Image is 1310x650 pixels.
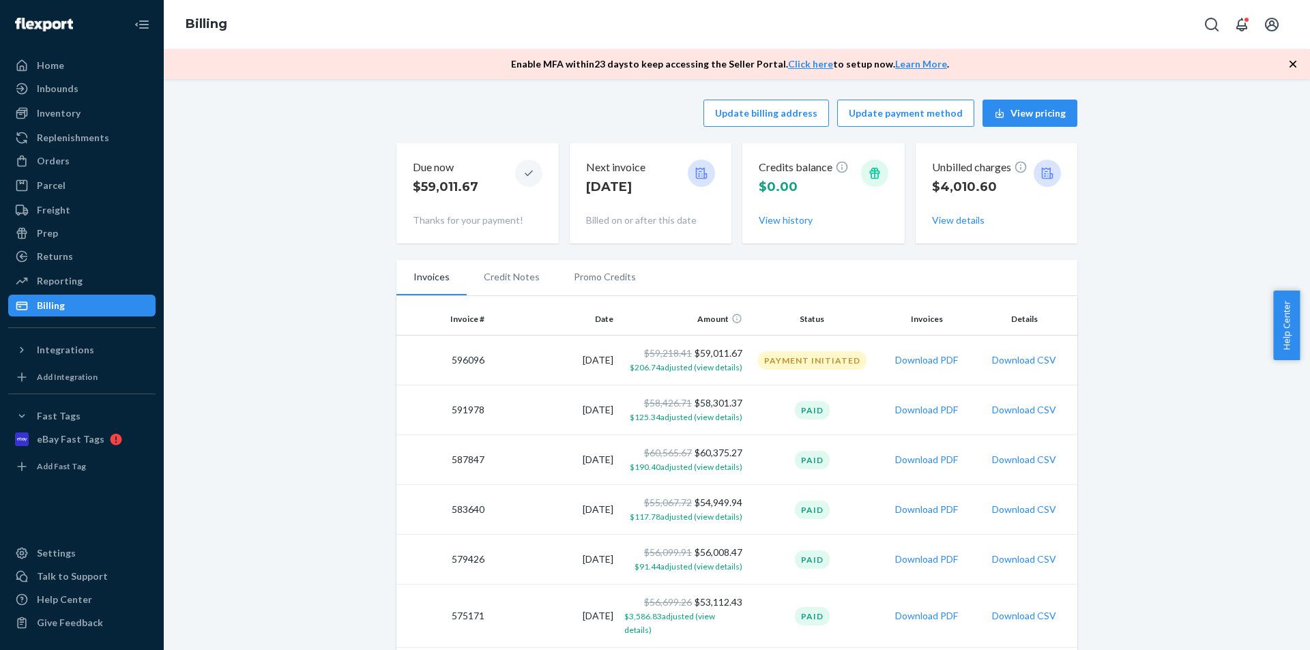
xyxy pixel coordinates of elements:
[619,485,748,535] td: $54,949.94
[37,250,73,263] div: Returns
[586,213,716,227] p: Billed on or after this date
[8,78,156,100] a: Inbounds
[8,102,156,124] a: Inventory
[992,453,1056,467] button: Download CSV
[37,371,98,383] div: Add Integration
[624,609,742,636] button: $3,586.83adjusted (view details)
[37,106,81,120] div: Inventory
[490,485,619,535] td: [DATE]
[490,303,619,336] th: Date
[8,222,156,244] a: Prep
[895,453,958,467] button: Download PDF
[630,410,742,424] button: $125.34adjusted (view details)
[644,497,692,508] span: $55,067.72
[619,535,748,585] td: $56,008.47
[37,570,108,583] div: Talk to Support
[759,160,849,175] p: Credits balance
[895,403,958,417] button: Download PDF
[37,546,76,560] div: Settings
[37,432,104,446] div: eBay Fast Tags
[982,100,1077,127] button: View pricing
[396,535,490,585] td: 579426
[8,456,156,477] a: Add Fast Tag
[619,585,748,648] td: $53,112.43
[586,160,645,175] p: Next invoice
[992,403,1056,417] button: Download CSV
[795,451,830,469] div: Paid
[8,150,156,172] a: Orders
[490,336,619,385] td: [DATE]
[1273,291,1300,360] span: Help Center
[1258,11,1285,38] button: Open account menu
[644,447,692,458] span: $60,565.67
[759,213,813,227] button: View history
[413,178,478,196] p: $59,011.67
[15,18,73,31] img: Flexport logo
[992,353,1056,367] button: Download CSV
[8,127,156,149] a: Replenishments
[490,385,619,435] td: [DATE]
[37,299,65,312] div: Billing
[490,585,619,648] td: [DATE]
[630,360,742,374] button: $206.74adjusted (view details)
[396,385,490,435] td: 591978
[8,270,156,292] a: Reporting
[37,460,86,472] div: Add Fast Tag
[619,435,748,485] td: $60,375.27
[37,154,70,168] div: Orders
[795,501,830,519] div: Paid
[644,397,692,409] span: $58,426.71
[37,343,94,357] div: Integrations
[644,546,692,558] span: $56,099.91
[175,5,238,44] ol: breadcrumbs
[490,535,619,585] td: [DATE]
[37,274,83,288] div: Reporting
[8,339,156,361] button: Integrations
[630,362,742,372] span: $206.74 adjusted (view details)
[895,609,958,623] button: Download PDF
[37,203,70,217] div: Freight
[619,303,748,336] th: Amount
[703,100,829,127] button: Update billing address
[748,303,877,336] th: Status
[619,385,748,435] td: $58,301.37
[895,503,958,516] button: Download PDF
[624,611,715,635] span: $3,586.83 adjusted (view details)
[795,607,830,625] div: Paid
[37,409,81,423] div: Fast Tags
[795,401,830,419] div: Paid
[396,435,490,485] td: 587847
[37,593,92,606] div: Help Center
[8,612,156,634] button: Give Feedback
[630,509,742,523] button: $117.78adjusted (view details)
[644,347,692,359] span: $59,218.41
[557,260,653,294] li: Promo Credits
[37,226,58,240] div: Prep
[992,609,1056,623] button: Download CSV
[8,246,156,267] a: Returns
[490,435,619,485] td: [DATE]
[932,213,985,227] button: View details
[837,100,974,127] button: Update payment method
[8,199,156,221] a: Freight
[37,131,109,145] div: Replenishments
[758,351,867,370] div: Payment Initiated
[8,366,156,388] a: Add Integration
[37,179,65,192] div: Parcel
[644,596,692,608] span: $56,699.26
[8,405,156,427] button: Fast Tags
[8,295,156,316] a: Billing
[635,561,742,572] span: $91.44 adjusted (view details)
[37,59,64,72] div: Home
[8,542,156,564] a: Settings
[37,616,103,630] div: Give Feedback
[511,57,949,71] p: Enable MFA within 23 days to keep accessing the Seller Portal. to setup now. .
[396,336,490,385] td: 596096
[1198,11,1225,38] button: Open Search Box
[895,552,958,566] button: Download PDF
[877,303,977,336] th: Invoices
[396,585,490,648] td: 575171
[895,353,958,367] button: Download PDF
[8,589,156,610] a: Help Center
[413,160,478,175] p: Due now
